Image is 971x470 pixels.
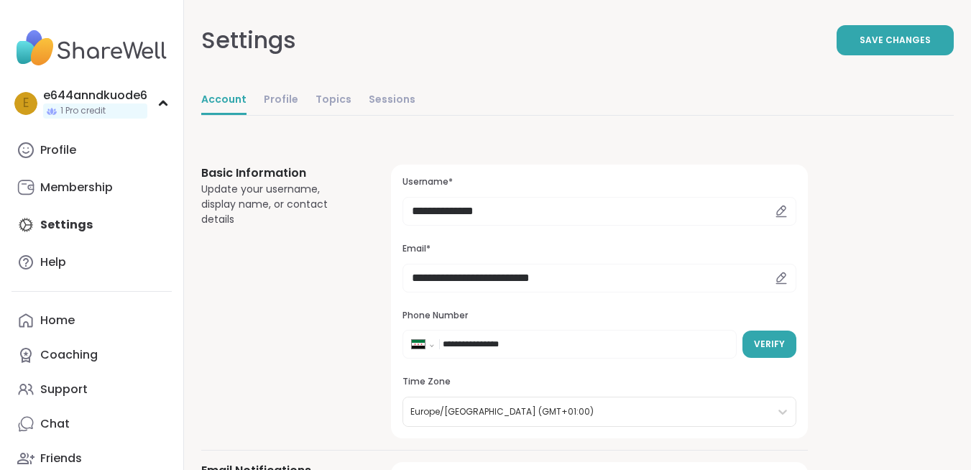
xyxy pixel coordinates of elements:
button: Verify [742,331,796,358]
a: Topics [316,86,351,115]
a: Profile [11,133,172,167]
div: Chat [40,416,70,432]
span: e [23,94,29,113]
a: Sessions [369,86,415,115]
div: Support [40,382,88,397]
img: ShareWell Nav Logo [11,23,172,73]
div: Settings [201,23,296,57]
a: Account [201,86,247,115]
span: Save Changes [860,34,931,47]
span: Verify [754,338,785,351]
div: Help [40,254,66,270]
h3: Basic Information [201,165,356,182]
h3: Username* [402,176,796,188]
button: Save Changes [837,25,954,55]
a: Help [11,245,172,280]
div: Profile [40,142,76,158]
div: Membership [40,180,113,195]
h3: Time Zone [402,376,796,388]
span: 1 Pro credit [60,105,106,117]
div: Coaching [40,347,98,363]
a: Coaching [11,338,172,372]
a: Membership [11,170,172,205]
a: Profile [264,86,298,115]
h3: Email* [402,243,796,255]
a: Chat [11,407,172,441]
div: e644anndkuode6 [43,88,147,103]
div: Home [40,313,75,328]
a: Support [11,372,172,407]
a: Home [11,303,172,338]
h3: Phone Number [402,310,796,322]
div: Update your username, display name, or contact details [201,182,356,227]
div: Friends [40,451,82,466]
